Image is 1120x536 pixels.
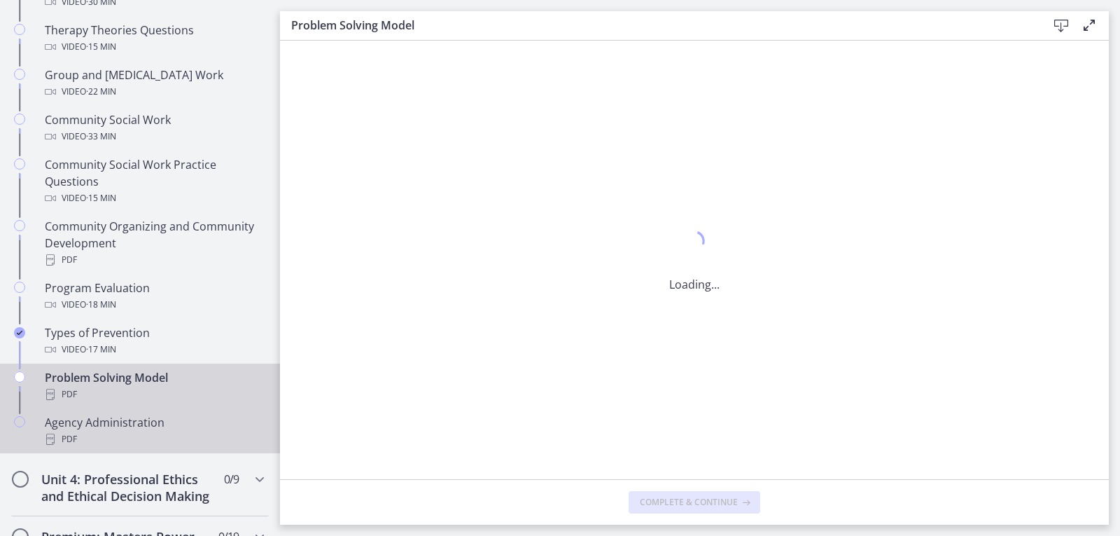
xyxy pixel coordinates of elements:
[86,341,116,358] span: · 17 min
[669,227,720,259] div: 1
[45,83,263,100] div: Video
[45,39,263,55] div: Video
[14,327,25,338] i: Completed
[45,67,263,100] div: Group and [MEDICAL_DATA] Work
[86,190,116,207] span: · 15 min
[45,218,263,268] div: Community Organizing and Community Development
[224,471,239,488] span: 0 / 9
[45,190,263,207] div: Video
[45,296,263,313] div: Video
[86,128,116,145] span: · 33 min
[640,497,738,508] span: Complete & continue
[45,341,263,358] div: Video
[45,280,263,313] div: Program Evaluation
[669,276,720,293] p: Loading...
[45,386,263,403] div: PDF
[45,414,263,448] div: Agency Administration
[86,39,116,55] span: · 15 min
[45,369,263,403] div: Problem Solving Model
[45,22,263,55] div: Therapy Theories Questions
[629,491,760,514] button: Complete & continue
[45,111,263,145] div: Community Social Work
[45,128,263,145] div: Video
[45,252,263,268] div: PDF
[291,17,1025,34] h3: Problem Solving Model
[45,156,263,207] div: Community Social Work Practice Questions
[45,431,263,448] div: PDF
[41,471,212,504] h2: Unit 4: Professional Ethics and Ethical Decision Making
[45,324,263,358] div: Types of Prevention
[86,83,116,100] span: · 22 min
[86,296,116,313] span: · 18 min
